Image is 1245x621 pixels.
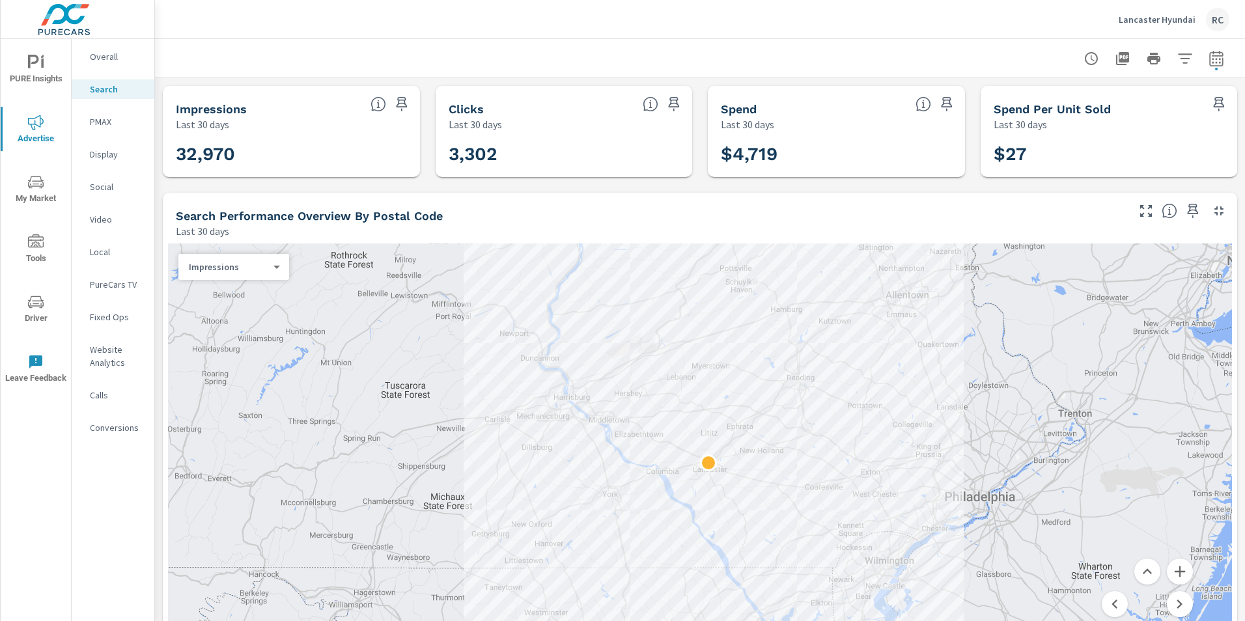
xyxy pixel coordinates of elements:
span: Save this to your personalized report [391,94,412,115]
div: Overall [72,47,154,66]
h3: $4,719 [721,143,952,165]
p: Search [90,83,144,96]
span: Tools [5,234,67,266]
p: Impressions [189,261,268,273]
button: Make Fullscreen [1136,200,1156,221]
div: Fixed Ops [72,307,154,327]
div: nav menu [1,39,71,398]
div: RC [1206,8,1229,31]
h3: 32,970 [176,143,407,165]
p: Overall [90,50,144,63]
span: Save this to your personalized report [664,94,684,115]
p: Last 30 days [721,117,774,132]
span: The number of times an ad was clicked by a consumer. [643,96,658,112]
span: My Market [5,174,67,206]
div: Conversions [72,418,154,437]
p: Fixed Ops [90,310,144,324]
h5: Search Performance Overview By Postal Code [176,209,443,223]
p: Lancaster Hyundai [1119,14,1196,25]
p: Local [90,245,144,258]
p: Last 30 days [176,223,229,239]
span: Driver [5,294,67,326]
span: Leave Feedback [5,354,67,386]
div: Video [72,210,154,229]
span: Understand Search performance data by postal code. Individual postal codes can be selected and ex... [1162,203,1177,219]
button: Move left [1102,591,1128,617]
p: PMAX [90,115,144,128]
span: Advertise [5,115,67,146]
h3: 3,302 [449,143,680,165]
p: Website Analytics [90,343,144,369]
button: Zoom in [1167,559,1193,585]
h5: Impressions [176,102,247,116]
p: Display [90,148,144,161]
span: Save this to your personalized report [1182,200,1203,221]
div: Display [72,145,154,164]
h3: $27 [994,143,1225,165]
div: PMAX [72,112,154,131]
div: Social [72,177,154,197]
div: Calls [72,385,154,405]
button: Select Date Range [1203,46,1229,72]
button: "Export Report to PDF" [1110,46,1136,72]
h5: Clicks [449,102,484,116]
p: Last 30 days [176,117,229,132]
div: Website Analytics [72,340,154,372]
div: PureCars TV [72,275,154,294]
p: Conversions [90,421,144,434]
div: Search [72,79,154,99]
span: The amount of money spent on advertising during the period. [916,96,931,112]
p: Last 30 days [449,117,502,132]
button: Move up [1134,559,1160,585]
button: Move right [1167,591,1193,617]
p: PureCars TV [90,278,144,291]
div: Local [72,242,154,262]
button: Minimize Widget [1209,200,1229,221]
h5: Spend [721,102,757,116]
span: Save this to your personalized report [1209,94,1229,115]
div: Impressions [178,261,279,273]
p: Video [90,213,144,226]
p: Last 30 days [994,117,1047,132]
h5: Spend Per Unit Sold [994,102,1111,116]
p: Calls [90,389,144,402]
span: PURE Insights [5,55,67,87]
span: The number of times an ad was shown on your behalf. [371,96,386,112]
p: Social [90,180,144,193]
